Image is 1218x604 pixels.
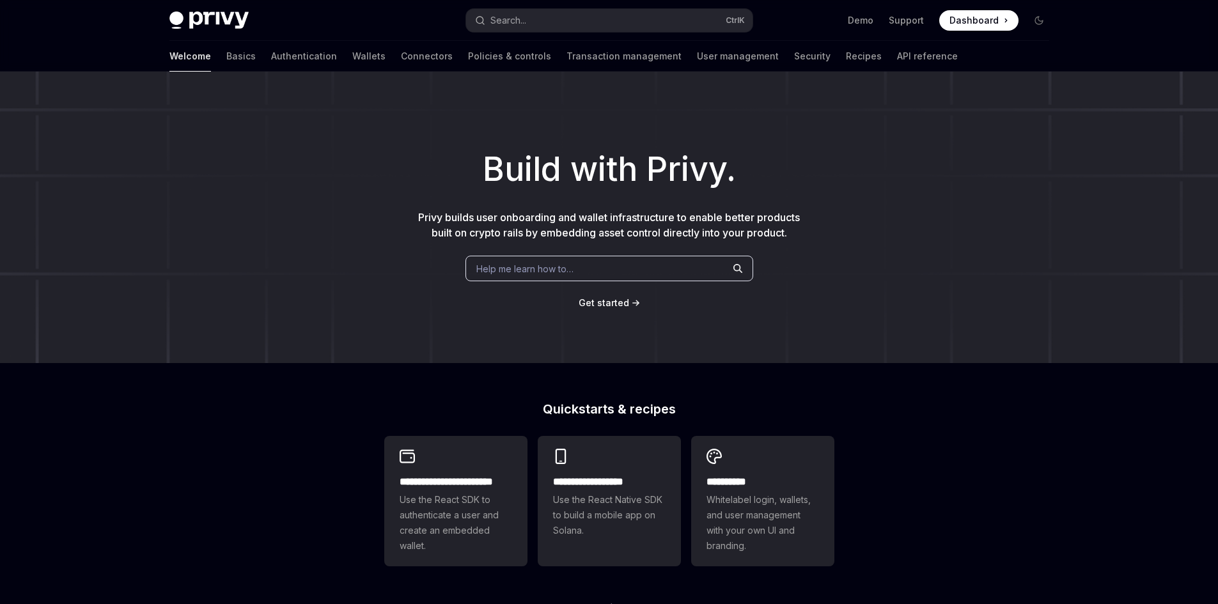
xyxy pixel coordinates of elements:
a: Connectors [401,41,453,72]
h2: Quickstarts & recipes [384,403,834,415]
span: Use the React SDK to authenticate a user and create an embedded wallet. [400,492,512,554]
a: Get started [579,297,629,309]
button: Open search [466,9,753,32]
a: Authentication [271,41,337,72]
a: Welcome [169,41,211,72]
a: Recipes [846,41,882,72]
span: Help me learn how to… [476,262,574,275]
span: Privy builds user onboarding and wallet infrastructure to enable better products built on crypto ... [418,211,800,239]
a: Dashboard [939,10,1019,31]
a: Wallets [352,41,386,72]
a: Demo [848,14,873,27]
a: **** **** **** ***Use the React Native SDK to build a mobile app on Solana. [538,436,681,566]
span: Whitelabel login, wallets, and user management with your own UI and branding. [707,492,819,554]
a: **** *****Whitelabel login, wallets, and user management with your own UI and branding. [691,436,834,566]
span: Ctrl K [726,15,745,26]
span: Use the React Native SDK to build a mobile app on Solana. [553,492,666,538]
img: dark logo [169,12,249,29]
span: Dashboard [949,14,999,27]
a: Basics [226,41,256,72]
a: Transaction management [566,41,682,72]
a: Security [794,41,831,72]
a: User management [697,41,779,72]
a: Support [889,14,924,27]
div: Search... [490,13,526,28]
h1: Build with Privy. [20,144,1198,194]
button: Toggle dark mode [1029,10,1049,31]
a: Policies & controls [468,41,551,72]
span: Get started [579,297,629,308]
a: API reference [897,41,958,72]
